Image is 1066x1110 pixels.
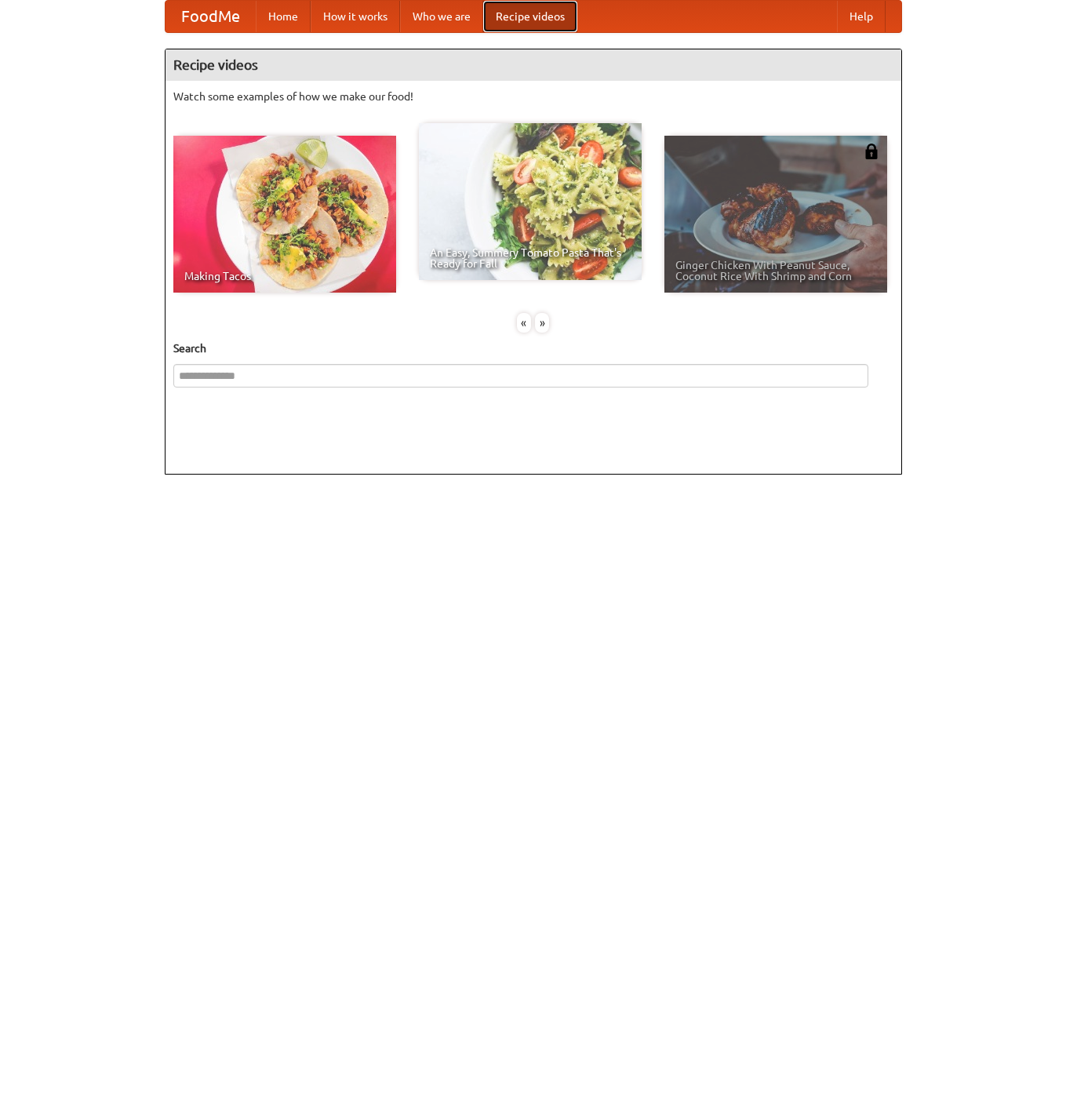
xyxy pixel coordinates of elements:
div: » [535,313,549,333]
a: Help [837,1,886,32]
div: « [517,313,531,333]
h4: Recipe videos [166,49,901,81]
a: Home [256,1,311,32]
a: FoodMe [166,1,256,32]
a: How it works [311,1,400,32]
p: Watch some examples of how we make our food! [173,89,893,104]
a: Recipe videos [483,1,577,32]
a: An Easy, Summery Tomato Pasta That's Ready for Fall [419,123,642,280]
a: Making Tacos [173,136,396,293]
span: Making Tacos [184,271,385,282]
h5: Search [173,340,893,356]
a: Who we are [400,1,483,32]
img: 483408.png [864,144,879,159]
span: An Easy, Summery Tomato Pasta That's Ready for Fall [430,247,631,269]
